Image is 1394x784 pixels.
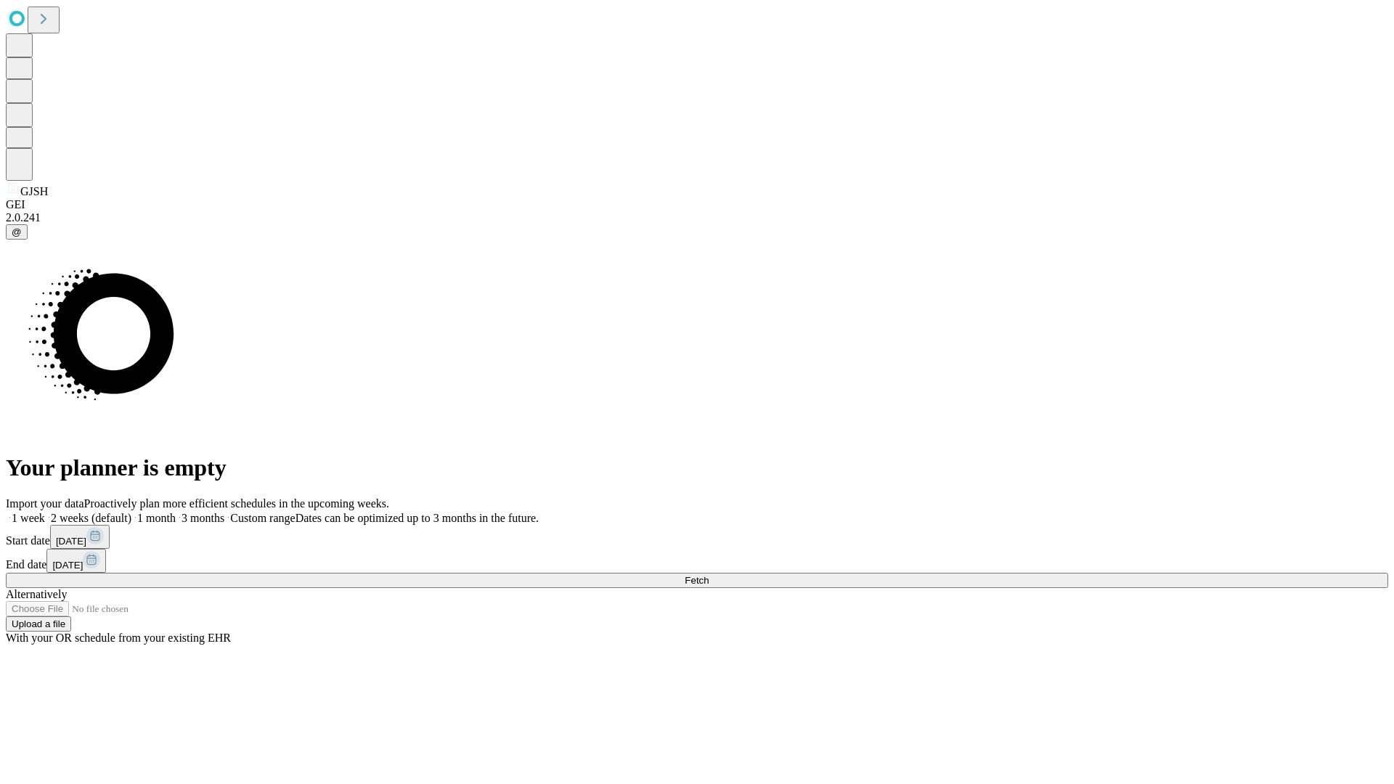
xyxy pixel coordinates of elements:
span: With your OR schedule from your existing EHR [6,632,231,644]
div: End date [6,549,1388,573]
span: GJSH [20,185,48,197]
span: Proactively plan more efficient schedules in the upcoming weeks. [84,497,389,510]
span: Fetch [685,575,709,586]
span: Custom range [230,512,295,524]
span: 2 weeks (default) [51,512,131,524]
span: 1 month [137,512,176,524]
div: 2.0.241 [6,211,1388,224]
div: Start date [6,525,1388,549]
span: 1 week [12,512,45,524]
span: Dates can be optimized up to 3 months in the future. [295,512,539,524]
button: Upload a file [6,616,71,632]
span: 3 months [182,512,224,524]
span: @ [12,226,22,237]
span: [DATE] [52,560,83,571]
span: Import your data [6,497,84,510]
button: Fetch [6,573,1388,588]
button: [DATE] [50,525,110,549]
button: [DATE] [46,549,106,573]
span: Alternatively [6,588,67,600]
button: @ [6,224,28,240]
span: [DATE] [56,536,86,547]
h1: Your planner is empty [6,454,1388,481]
div: GEI [6,198,1388,211]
